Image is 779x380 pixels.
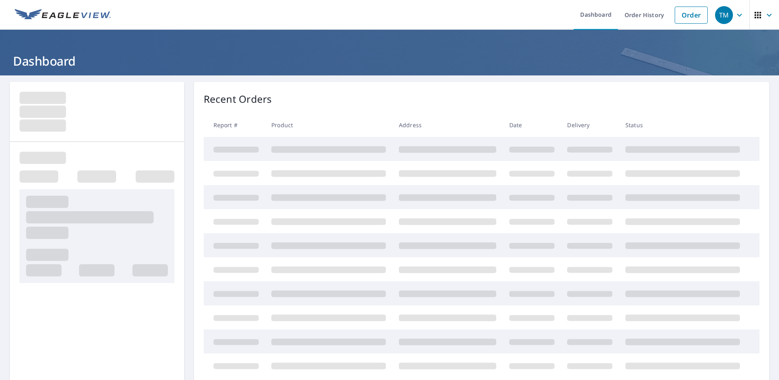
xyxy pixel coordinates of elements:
th: Product [265,113,392,137]
div: TM [715,6,733,24]
th: Status [619,113,746,137]
a: Order [675,7,708,24]
th: Address [392,113,503,137]
p: Recent Orders [204,92,272,106]
th: Report # [204,113,265,137]
img: EV Logo [15,9,111,21]
th: Delivery [561,113,619,137]
th: Date [503,113,561,137]
h1: Dashboard [10,53,769,69]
